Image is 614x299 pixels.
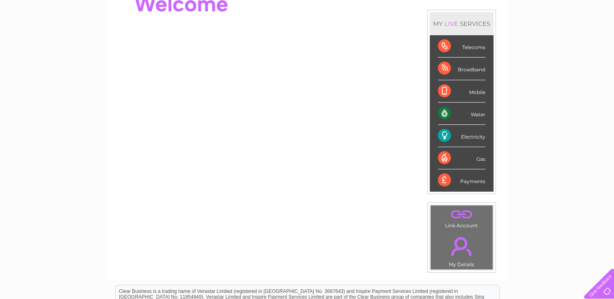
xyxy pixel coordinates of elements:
[443,20,460,28] div: LIVE
[438,80,485,103] div: Mobile
[438,169,485,191] div: Payments
[116,4,499,39] div: Clear Business is a trading name of Verastar Limited (registered in [GEOGRAPHIC_DATA] No. 3667643...
[438,58,485,80] div: Broadband
[438,35,485,58] div: Telecoms
[22,21,63,46] img: logo.png
[430,205,493,231] td: Link Account
[491,34,509,41] a: Energy
[471,34,487,41] a: Water
[430,230,493,270] td: My Details
[430,12,493,35] div: MY SERVICES
[438,147,485,169] div: Gas
[438,125,485,147] div: Electricity
[461,4,517,14] a: 0333 014 3131
[433,232,491,261] a: .
[543,34,555,41] a: Blog
[438,103,485,125] div: Water
[587,34,606,41] a: Log out
[560,34,580,41] a: Contact
[433,207,491,222] a: .
[514,34,539,41] a: Telecoms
